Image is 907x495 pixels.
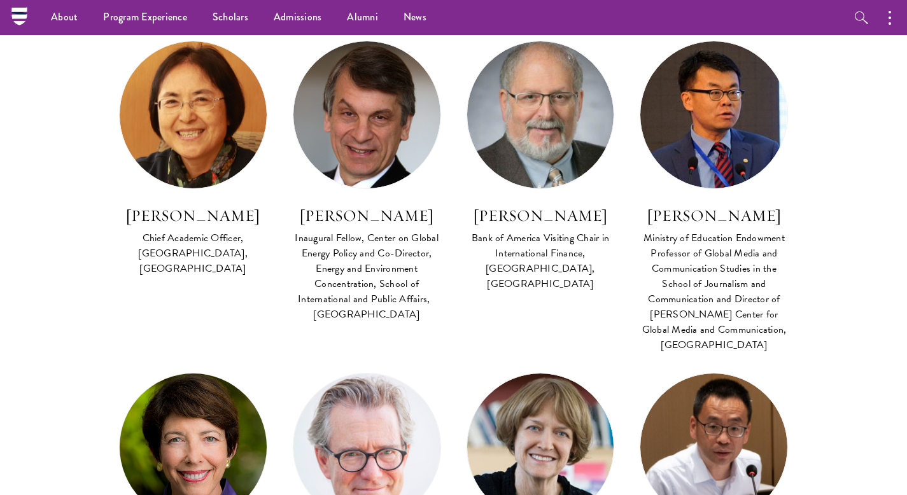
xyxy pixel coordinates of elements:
a: [PERSON_NAME] Inaugural Fellow, Center on Global Energy Policy and Co-Director, Energy and Enviro... [293,41,441,323]
a: [PERSON_NAME] Chief Academic Officer, [GEOGRAPHIC_DATA], [GEOGRAPHIC_DATA] [119,41,267,277]
div: Chief Academic Officer, [GEOGRAPHIC_DATA], [GEOGRAPHIC_DATA] [119,230,267,276]
h3: [PERSON_NAME] [293,205,441,227]
h3: [PERSON_NAME] [467,205,615,227]
h3: [PERSON_NAME] [119,205,267,227]
div: Ministry of Education Endowment Professor of Global Media and Communication Studies in the School... [640,230,788,352]
a: [PERSON_NAME] Ministry of Education Endowment Professor of Global Media and Communication Studies... [640,41,788,354]
h3: [PERSON_NAME] [640,205,788,227]
a: [PERSON_NAME] Bank of America Visiting Chair in International Finance, [GEOGRAPHIC_DATA], [GEOGRA... [467,41,615,293]
div: Inaugural Fellow, Center on Global Energy Policy and Co-Director, Energy and Environment Concentr... [293,230,441,322]
div: Bank of America Visiting Chair in International Finance, [GEOGRAPHIC_DATA], [GEOGRAPHIC_DATA] [467,230,615,291]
